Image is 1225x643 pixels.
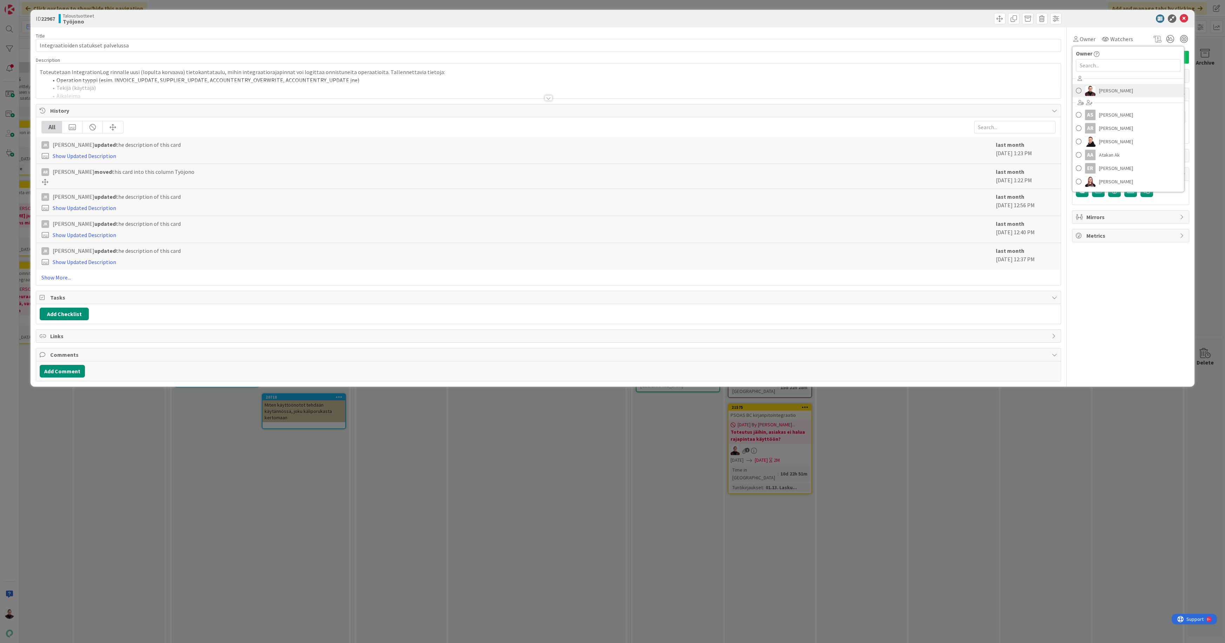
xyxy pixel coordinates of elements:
[1072,162,1184,175] a: ER[PERSON_NAME]
[50,332,1048,340] span: Links
[996,168,1056,185] div: [DATE] 1:22 PM
[1076,59,1180,72] input: Search...
[36,14,55,23] span: ID
[41,247,49,255] div: JK
[53,219,181,228] span: [PERSON_NAME] the description of this card
[42,121,62,133] div: All
[1086,231,1176,240] span: Metrics
[1085,123,1096,133] div: AR
[1085,85,1096,96] img: AA
[36,33,45,39] label: Title
[94,168,112,175] b: moved
[996,247,1056,266] div: [DATE] 12:37 PM
[996,193,1024,200] b: last month
[53,204,116,211] a: Show Updated Description
[41,220,49,228] div: JK
[1085,136,1096,147] img: AN
[63,13,94,19] span: Taloustuotteet
[35,3,39,8] div: 9+
[996,220,1024,227] b: last month
[40,68,1057,76] p: Toteutetaan IntegrationLog rinnalle uusi (lopulta korvaava) tietokantataulu, mihin integraatioraj...
[41,141,49,149] div: JK
[41,273,1055,282] a: Show More...
[94,193,116,200] b: updated
[41,168,49,176] div: AR
[996,168,1024,175] b: last month
[40,365,85,378] button: Add Comment
[53,247,181,255] span: [PERSON_NAME] the description of this card
[36,39,1061,52] input: type card name here...
[996,219,1056,239] div: [DATE] 12:40 PM
[53,192,181,201] span: [PERSON_NAME] the description of this card
[1099,85,1133,96] span: [PERSON_NAME]
[1099,150,1120,160] span: Atakan Ak
[1072,108,1184,122] a: AS[PERSON_NAME]
[53,140,181,149] span: [PERSON_NAME] the description of this card
[996,140,1056,160] div: [DATE] 1:23 PM
[1072,122,1184,135] a: AR[PERSON_NAME]
[53,231,116,238] a: Show Updated Description
[50,106,1048,115] span: History
[48,76,1057,84] li: Operation tyyppi (esim. INVOICE_UPDATE, SUPPLIER_UPDATE, ACCOUNTENTRY_OVERWRITE, ACCOUNTENTRY_UPD...
[50,293,1048,302] span: Tasks
[53,258,116,265] a: Show Updated Description
[1072,188,1184,202] a: JH[PERSON_NAME]
[1072,84,1184,97] a: AA[PERSON_NAME]
[36,57,60,63] span: Description
[974,121,1056,133] input: Search...
[94,141,116,148] b: updated
[1086,213,1176,221] span: Mirrors
[1099,136,1133,147] span: [PERSON_NAME]
[1080,35,1096,43] span: Owner
[50,350,1048,359] span: Comments
[1099,163,1133,173] span: [PERSON_NAME]
[94,220,116,227] b: updated
[40,308,89,320] button: Add Checklist
[1085,163,1096,173] div: ER
[15,1,32,9] span: Support
[1099,110,1133,120] span: [PERSON_NAME]
[1085,110,1096,120] div: AS
[996,192,1056,212] div: [DATE] 12:56 PM
[94,247,116,254] b: updated
[996,141,1024,148] b: last month
[1085,176,1096,187] img: HP
[1076,49,1092,58] span: Owner
[63,19,94,24] b: Työjono
[996,247,1024,254] b: last month
[1072,148,1184,162] a: AAAtakan Ak
[53,168,194,176] span: [PERSON_NAME] this card into this column Työjono
[1110,35,1133,43] span: Watchers
[41,15,55,22] b: 22967
[1085,150,1096,160] div: AA
[1072,135,1184,148] a: AN[PERSON_NAME]
[41,193,49,201] div: JK
[1072,175,1184,188] a: HP[PERSON_NAME]
[53,152,116,159] a: Show Updated Description
[1099,123,1133,133] span: [PERSON_NAME]
[1099,176,1133,187] span: [PERSON_NAME]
